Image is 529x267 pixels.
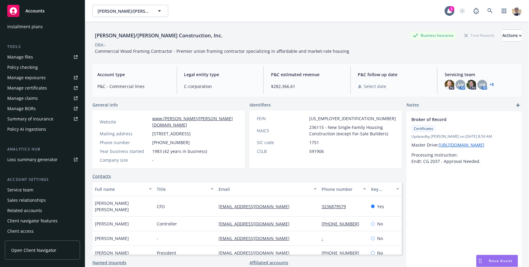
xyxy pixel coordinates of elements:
[371,186,393,192] div: Key contact
[5,216,80,226] a: Client navigator features
[92,259,126,266] a: Named insureds
[7,73,46,83] div: Manage exposures
[322,204,351,209] a: 3236879579
[484,5,496,17] a: Search
[319,182,369,196] button: Phone number
[490,83,494,86] a: +5
[7,185,33,195] div: Service team
[5,146,80,152] div: Analytics hub
[257,148,307,154] div: CSLB
[257,115,307,122] div: FEIN
[184,83,256,90] span: C-corporation
[5,124,80,134] a: Policy AI ingestions
[152,116,233,128] a: www.[PERSON_NAME]/[PERSON_NAME][DOMAIN_NAME]
[364,83,387,90] span: Select date
[11,247,56,253] span: Open Client Navigator
[271,83,343,90] span: $282,366.61
[7,216,58,226] div: Client navigator features
[502,30,522,41] div: Actions
[7,93,38,103] div: Manage claims
[322,221,364,227] a: [PHONE_NUMBER]
[157,203,165,210] span: CFO
[377,235,383,242] span: No
[219,186,310,192] div: Email
[5,195,80,205] a: Sales relationships
[502,29,522,42] button: Actions
[498,5,510,17] a: Switch app
[100,119,150,125] div: Website
[5,73,80,83] a: Manage exposures
[7,226,34,236] div: Client access
[7,114,53,124] div: Summary of insurance
[5,155,80,164] a: Loss summary generator
[157,186,207,192] div: Title
[257,139,307,146] div: SIC code
[5,52,80,62] a: Manage files
[152,139,190,146] span: [PHONE_NUMBER]
[461,32,497,39] div: Total Rewards
[322,250,364,256] a: [PHONE_NUMBER]
[414,126,433,131] span: Certificates
[411,116,501,123] span: Broker of Record
[5,185,80,195] a: Service team
[249,102,271,108] span: Identifiers
[95,48,349,54] span: Commercial Wood Framing Contractor - Premier union framing contractor specializing in affordable ...
[377,221,383,227] span: No
[377,203,384,210] span: Yes
[97,83,169,90] span: P&C - Commercial lines
[5,104,80,113] a: Manage BORs
[152,148,207,154] span: 1983 (42 years in business)
[449,6,454,12] div: 1
[271,71,343,78] span: P&C estimated revenue
[95,235,129,242] span: [PERSON_NAME]
[7,63,38,72] div: Policy checking
[322,235,328,241] a: -
[512,6,522,16] img: photo
[445,71,517,78] span: Servicing team
[411,142,517,148] p: Master Drive:
[358,71,430,78] span: P&C follow up date
[470,5,482,17] a: Report a Bug
[152,157,154,163] span: -
[467,80,476,90] img: photo
[95,42,106,48] div: DBA: -
[219,204,294,209] a: [EMAIL_ADDRESS][DOMAIN_NAME]
[369,182,402,196] button: Key contact
[5,63,80,72] a: Policy checking
[5,114,80,124] a: Summary of insurance
[5,83,80,93] a: Manage certificates
[219,221,294,227] a: [EMAIL_ADDRESS][DOMAIN_NAME]
[92,182,154,196] button: Full name
[7,195,46,205] div: Sales relationships
[410,32,457,39] div: Business Insurance
[184,71,256,78] span: Legal entity type
[98,8,150,14] span: [PERSON_NAME]/[PERSON_NAME] Construction, Inc.
[7,155,58,164] div: Loss summary generator
[407,111,522,169] div: Broker of RecordCertificatesUpdatedby [PERSON_NAME] on [DATE] 8:59 AMMaster Drive:[URL][DOMAIN_NA...
[7,52,33,62] div: Manage files
[439,142,484,148] a: [URL][DOMAIN_NAME]
[7,22,43,32] div: Installment plans
[157,250,176,256] span: President
[7,83,47,93] div: Manage certificates
[100,139,150,146] div: Phone number
[152,130,191,137] span: [STREET_ADDRESS]
[5,226,80,236] a: Client access
[97,71,169,78] span: Account type
[100,157,150,163] div: Company size
[407,102,419,109] span: Notes
[219,235,294,241] a: [EMAIL_ADDRESS][DOMAIN_NAME]
[476,255,518,267] button: Nova Assist
[154,182,216,196] button: Title
[411,134,517,139] span: Updated by [PERSON_NAME] on [DATE] 8:59 AM
[309,124,396,137] span: 236115 - New Single-Family Housing Construction (except For-Sale Builders)
[5,2,80,19] a: Accounts
[100,148,150,154] div: Year business started
[5,177,80,183] div: Account settings
[157,235,158,242] span: -
[309,139,319,146] span: 1751
[457,82,464,88] span: AW
[219,250,294,256] a: [EMAIL_ADDRESS][DOMAIN_NAME]
[95,186,145,192] div: Full name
